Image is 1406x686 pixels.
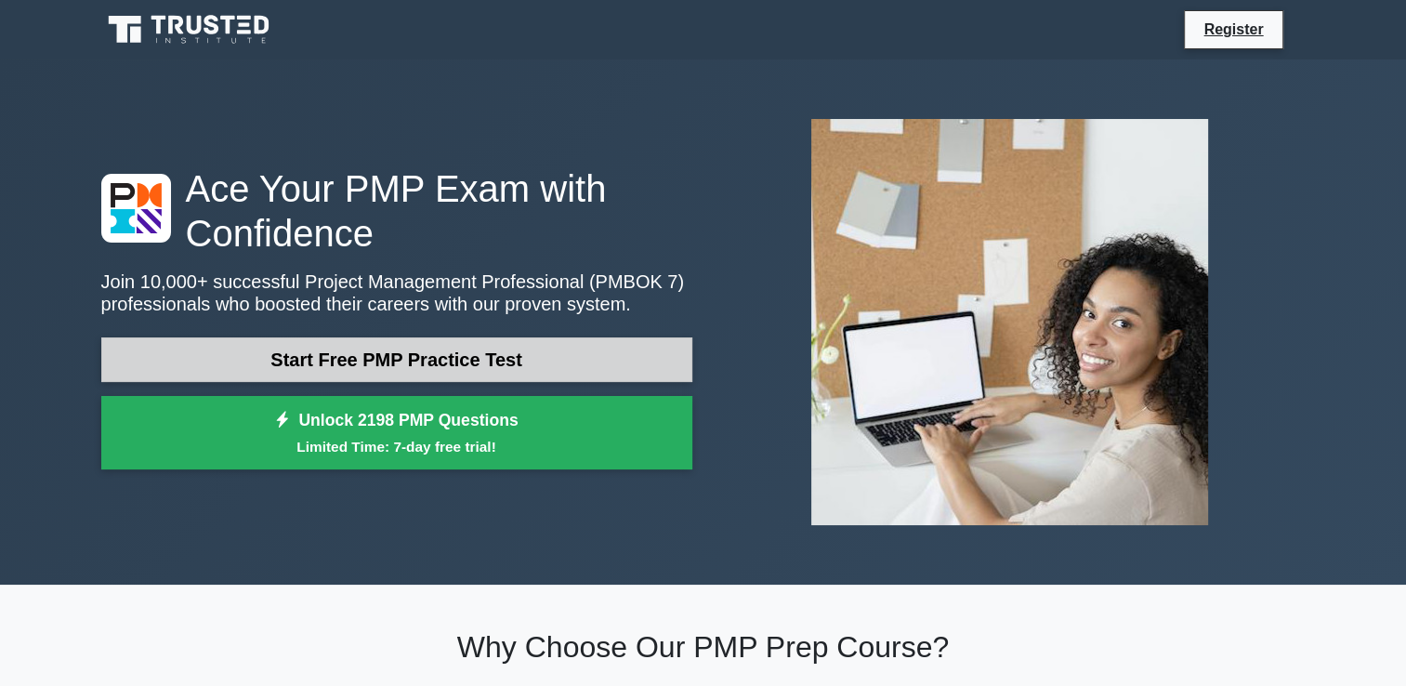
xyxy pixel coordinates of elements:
small: Limited Time: 7-day free trial! [125,436,669,457]
a: Register [1192,18,1274,41]
h1: Ace Your PMP Exam with Confidence [101,166,692,256]
a: Unlock 2198 PMP QuestionsLimited Time: 7-day free trial! [101,396,692,470]
h2: Why Choose Our PMP Prep Course? [101,629,1306,665]
p: Join 10,000+ successful Project Management Professional (PMBOK 7) professionals who boosted their... [101,270,692,315]
a: Start Free PMP Practice Test [101,337,692,382]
